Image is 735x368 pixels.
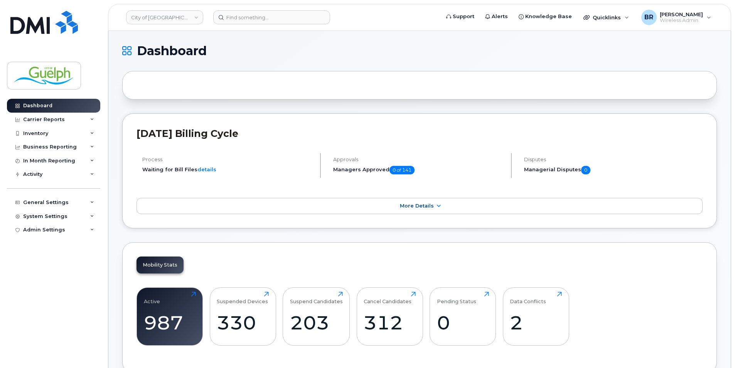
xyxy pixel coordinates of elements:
div: Pending Status [437,292,476,304]
div: Suspend Candidates [290,292,343,304]
a: Suspend Candidates203 [290,292,343,341]
h2: [DATE] Billing Cycle [137,128,703,139]
div: 987 [144,311,196,334]
a: Cancel Candidates312 [364,292,416,341]
h5: Managers Approved [333,166,504,174]
h4: Approvals [333,157,504,162]
div: Data Conflicts [510,292,546,304]
div: 203 [290,311,343,334]
span: Dashboard [137,45,207,57]
a: Pending Status0 [437,292,489,341]
li: Waiting for Bill Files [142,166,314,173]
a: details [197,166,216,172]
a: Active987 [144,292,196,341]
div: Cancel Candidates [364,292,411,304]
span: 0 [581,166,590,174]
h5: Managerial Disputes [524,166,703,174]
span: More Details [400,203,434,209]
div: 312 [364,311,416,334]
div: 2 [510,311,562,334]
div: Active [144,292,160,304]
div: Suspended Devices [217,292,268,304]
a: Data Conflicts2 [510,292,562,341]
a: Suspended Devices330 [217,292,269,341]
h4: Disputes [524,157,703,162]
h4: Process [142,157,314,162]
div: 0 [437,311,489,334]
div: 330 [217,311,269,334]
span: 0 of 141 [389,166,415,174]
